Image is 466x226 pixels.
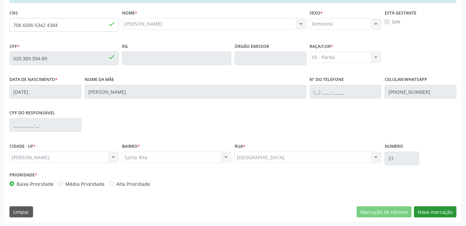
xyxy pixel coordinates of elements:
label: Nome da mãe [85,75,114,85]
label: Está gestante [385,8,416,18]
label: Sim [392,18,400,25]
button: Marcação de retorno [357,206,412,218]
label: Alta Prioridade [116,180,150,188]
span: done [108,53,115,61]
label: Nome [122,8,137,18]
label: Sexo [310,8,323,18]
span: done [108,20,115,28]
label: CIDADE - UF [9,141,36,152]
label: Órgão emissor [235,41,269,52]
label: Número [385,141,403,152]
label: Média Prioridade [65,180,105,188]
input: (__) _____-_____ [385,85,457,98]
label: Prioridade [9,170,37,180]
label: RG [122,41,128,52]
label: BAIRRO [122,141,140,152]
label: Celular/WhatsApp [385,75,427,85]
label: Baixa Prioridade [17,180,54,188]
input: __/__/____ [9,85,81,98]
label: CNS [9,8,18,18]
button: Nova marcação [414,206,457,218]
label: Data de nascimento [9,75,58,85]
label: CPF do responsável [9,108,55,118]
label: Rua [235,141,245,152]
label: CPF [9,41,20,52]
input: (__) _____-_____ [310,85,382,98]
input: ___.___.___-__ [9,118,81,132]
label: Raça/cor [310,41,333,52]
label: Nº do Telefone [310,75,344,85]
